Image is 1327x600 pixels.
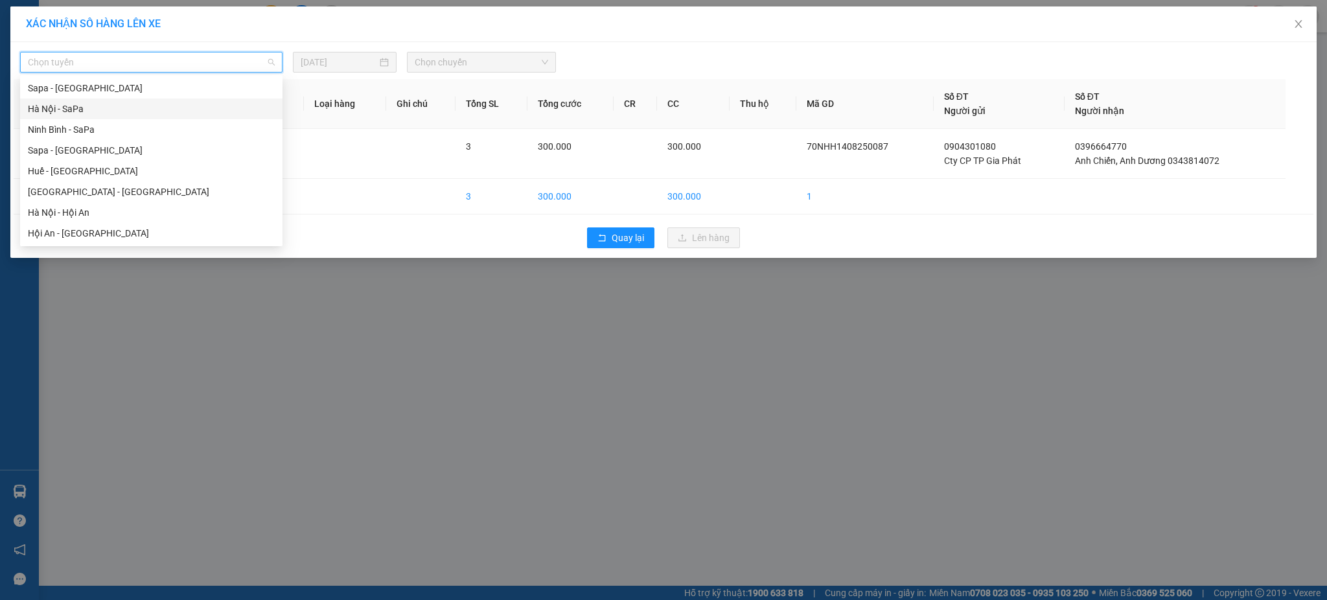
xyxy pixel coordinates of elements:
[20,202,283,223] div: Hà Nội - Hội An
[14,129,64,179] td: 1
[28,102,275,116] div: Hà Nội - SaPa
[28,226,275,240] div: Hội An - [GEOGRAPHIC_DATA]
[657,79,730,129] th: CC
[301,55,377,69] input: 14/08/2025
[667,227,740,248] button: uploadLên hàng
[796,179,933,214] td: 1
[807,141,888,152] span: 70NHH1408250087
[527,79,614,129] th: Tổng cước
[944,106,986,116] span: Người gửi
[14,79,64,129] th: STT
[20,78,283,98] div: Sapa - Ninh Bình
[614,79,657,129] th: CR
[28,81,275,95] div: Sapa - [GEOGRAPHIC_DATA]
[456,79,527,129] th: Tổng SL
[730,79,796,129] th: Thu hộ
[527,179,614,214] td: 300.000
[1075,91,1100,102] span: Số ĐT
[944,141,996,152] span: 0904301080
[20,161,283,181] div: Huế - Hà Nội
[466,141,471,152] span: 3
[944,156,1021,166] span: Cty CP TP Gia Phát
[667,141,701,152] span: 300.000
[28,52,275,72] span: Chọn tuyến
[1280,6,1317,43] button: Close
[538,141,571,152] span: 300.000
[304,79,386,129] th: Loại hàng
[796,79,933,129] th: Mã GD
[28,122,275,137] div: Ninh Bình - SaPa
[20,98,283,119] div: Hà Nội - SaPa
[597,233,606,244] span: rollback
[1293,19,1304,29] span: close
[28,205,275,220] div: Hà Nội - Hội An
[20,181,283,202] div: Hà Nội - Huế
[587,227,654,248] button: rollbackQuay lại
[415,52,548,72] span: Chọn chuyến
[944,91,969,102] span: Số ĐT
[28,185,275,199] div: [GEOGRAPHIC_DATA] - [GEOGRAPHIC_DATA]
[20,223,283,244] div: Hội An - Hà Nội
[20,140,283,161] div: Sapa - Huế
[657,179,730,214] td: 300.000
[1075,156,1219,166] span: Anh Chiến, Anh Dương 0343814072
[612,231,644,245] span: Quay lại
[28,164,275,178] div: Huế - [GEOGRAPHIC_DATA]
[1075,141,1127,152] span: 0396664770
[1075,106,1124,116] span: Người nhận
[456,179,527,214] td: 3
[26,17,161,30] span: XÁC NHẬN SỐ HÀNG LÊN XE
[386,79,456,129] th: Ghi chú
[28,143,275,157] div: Sapa - [GEOGRAPHIC_DATA]
[20,119,283,140] div: Ninh Bình - SaPa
